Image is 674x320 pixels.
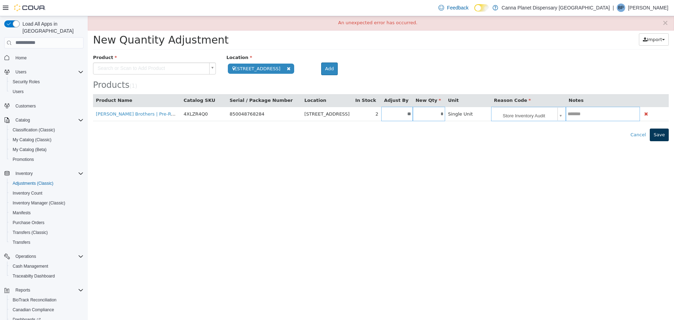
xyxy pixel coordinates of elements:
[10,209,84,217] span: Manifests
[406,81,443,87] span: Reason Code
[360,81,372,88] button: Unit
[10,209,33,217] a: Manifests
[13,307,54,313] span: Canadian Compliance
[10,145,49,154] a: My Catalog (Beta)
[10,87,84,96] span: Users
[10,199,84,207] span: Inventory Manager (Classic)
[10,126,84,134] span: Classification (Classic)
[13,102,84,110] span: Customers
[7,295,86,305] button: BioTrack Reconciliation
[15,254,36,259] span: Operations
[10,238,33,247] a: Transfers
[15,69,26,75] span: Users
[15,103,36,109] span: Customers
[15,171,33,176] span: Inventory
[613,4,614,12] p: |
[8,95,200,100] a: [PERSON_NAME] Brothers | Pre-Rolls | Sun Grown | Pound Town (Sativa Hybrid) | 5pk
[5,64,42,74] span: Products
[93,91,139,105] td: 4XLZR4Q0
[15,55,27,61] span: Home
[13,68,84,76] span: Users
[10,155,84,164] span: Promotions
[447,4,468,11] span: Feedback
[13,169,35,178] button: Inventory
[7,208,86,218] button: Manifests
[7,188,86,198] button: Inventory Count
[10,78,42,86] a: Security Roles
[10,296,59,304] a: BioTrack Reconciliation
[474,4,489,12] input: Dark Mode
[481,81,497,88] button: Notes
[10,189,84,197] span: Inventory Count
[13,263,48,269] span: Cash Management
[217,95,262,100] span: [STREET_ADDRESS]
[7,87,86,97] button: Users
[10,306,84,314] span: Canadian Compliance
[13,252,84,261] span: Operations
[10,228,51,237] a: Transfers (Classic)
[10,306,57,314] a: Canadian Compliance
[10,238,84,247] span: Transfers
[360,95,385,100] span: Single Unit
[15,117,30,123] span: Catalog
[1,252,86,261] button: Operations
[10,218,47,227] a: Purchase Orders
[13,240,30,245] span: Transfers
[574,3,581,11] button: ×
[10,179,56,188] a: Adjustments (Classic)
[5,18,141,30] span: New Quantity Adjustment
[13,116,84,124] span: Catalog
[13,68,29,76] button: Users
[10,272,84,280] span: Traceabilty Dashboard
[7,305,86,315] button: Canadian Compliance
[13,53,84,62] span: Home
[265,91,293,105] td: 2
[1,115,86,125] button: Catalog
[267,81,290,88] button: In Stock
[140,47,206,58] span: [STREET_ADDRESS]
[13,127,55,133] span: Classification (Classic)
[296,81,322,88] button: Adjust By
[13,147,47,152] span: My Catalog (Beta)
[5,46,128,58] a: Search or Scan to Add Product
[13,169,84,178] span: Inventory
[13,286,33,294] button: Reports
[13,220,45,226] span: Purchase Orders
[539,112,562,125] button: Cancel
[628,4,668,12] p: [PERSON_NAME]
[7,218,86,228] button: Purchase Orders
[562,112,581,125] button: Save
[7,237,86,247] button: Transfers
[13,200,65,206] span: Inventory Manager (Classic)
[10,136,54,144] a: My Catalog (Classic)
[139,91,214,105] td: 850048768284
[436,1,471,15] a: Feedback
[10,87,26,96] a: Users
[139,39,164,44] span: Location
[13,116,33,124] button: Catalog
[559,21,574,26] span: Import
[10,155,37,164] a: Promotions
[13,230,48,235] span: Transfers (Classic)
[217,81,240,88] button: Location
[10,199,68,207] a: Inventory Manager (Classic)
[10,218,84,227] span: Purchase Orders
[7,145,86,155] button: My Catalog (Beta)
[7,261,86,271] button: Cash Management
[13,297,57,303] span: BioTrack Reconciliation
[10,78,84,86] span: Security Roles
[44,67,47,73] span: 1
[1,169,86,178] button: Inventory
[13,210,31,216] span: Manifests
[7,155,86,164] button: Promotions
[8,81,46,88] button: Product Name
[13,157,34,162] span: Promotions
[13,54,29,62] a: Home
[7,77,86,87] button: Security Roles
[1,285,86,295] button: Reports
[10,136,84,144] span: My Catalog (Classic)
[142,81,206,88] button: Serial / Package Number
[13,286,84,294] span: Reports
[233,46,250,59] button: Add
